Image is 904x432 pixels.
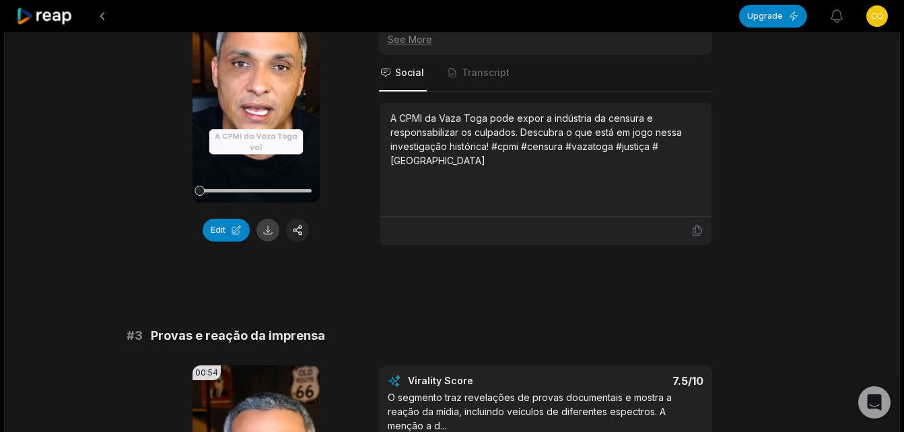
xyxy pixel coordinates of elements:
span: Provas e reação da imprensa [151,326,325,345]
span: Social [395,66,424,79]
div: See More [388,32,703,46]
div: A CPMI da Vaza Toga pode expor a indústria da censura e responsabilizar os culpados. Descubra o q... [390,111,701,168]
div: Virality Score [408,374,553,388]
div: 7.5 /10 [559,374,703,388]
button: Edit [203,219,250,242]
nav: Tabs [379,55,712,92]
button: Upgrade [739,5,807,28]
span: Transcript [462,66,510,79]
span: # 3 [127,326,143,345]
div: Open Intercom Messenger [858,386,891,419]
